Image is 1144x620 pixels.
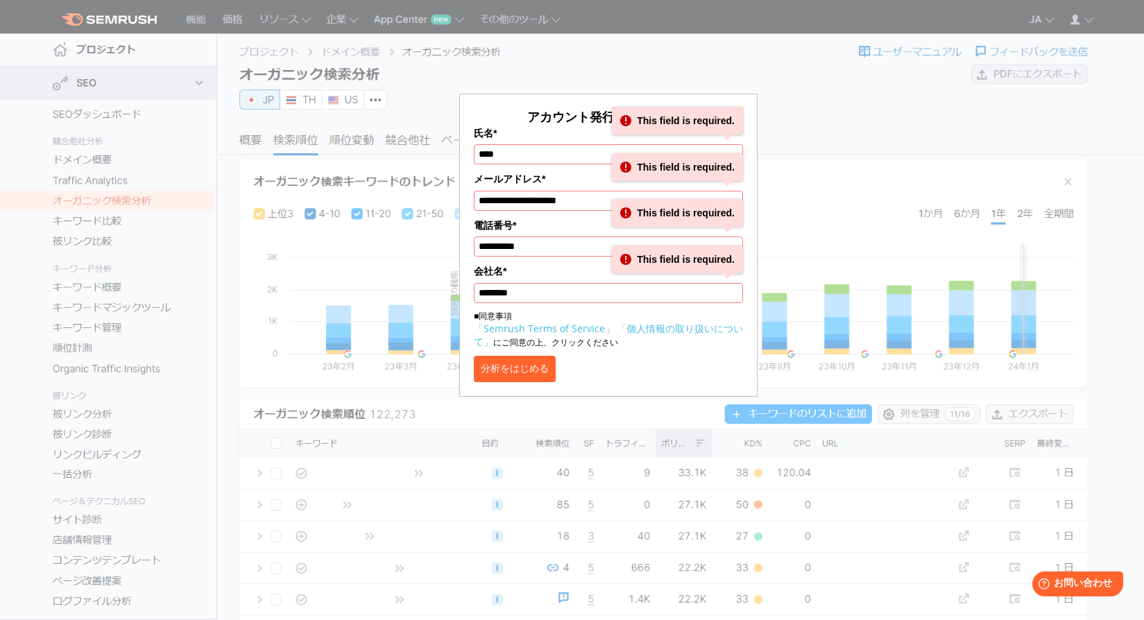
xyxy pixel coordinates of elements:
a: 「個人情報の取り扱いについて」 [474,322,743,348]
label: 電話番号* [474,218,743,233]
iframe: Help widget launcher [1021,566,1129,605]
div: This field is required. [612,107,743,135]
div: This field is required. [612,153,743,181]
a: 「Semrush Terms of Service」 [474,322,615,335]
label: メールアドレス* [474,171,743,187]
div: This field is required. [612,246,743,273]
p: ■同意事項 にご同意の上、クリックください [474,310,743,349]
div: This field is required. [612,199,743,227]
span: アカウント発行して分析する [527,108,690,125]
button: 分析をはじめる [474,356,556,382]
